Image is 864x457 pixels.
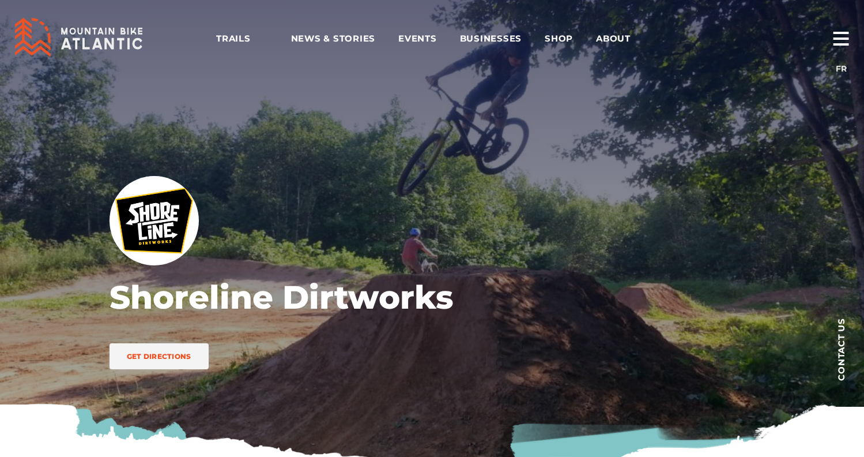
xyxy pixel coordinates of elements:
[252,31,268,47] ion-icon: arrow dropdown
[818,300,864,398] a: Contact us
[545,33,573,44] span: Shop
[127,352,191,361] span: Get Directions
[596,33,648,44] span: About
[291,33,376,44] span: News & Stories
[110,343,209,369] a: Get Directions
[460,33,522,44] span: Businesses
[836,63,847,74] a: FR
[632,31,648,47] ion-icon: arrow dropdown
[794,29,812,47] ion-icon: search
[216,33,268,44] span: Trails
[115,182,193,260] img: Shoreline Dirtworks
[837,318,846,381] span: Contact us
[110,277,536,317] h1: Shoreline Dirtworks
[398,33,437,44] span: Events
